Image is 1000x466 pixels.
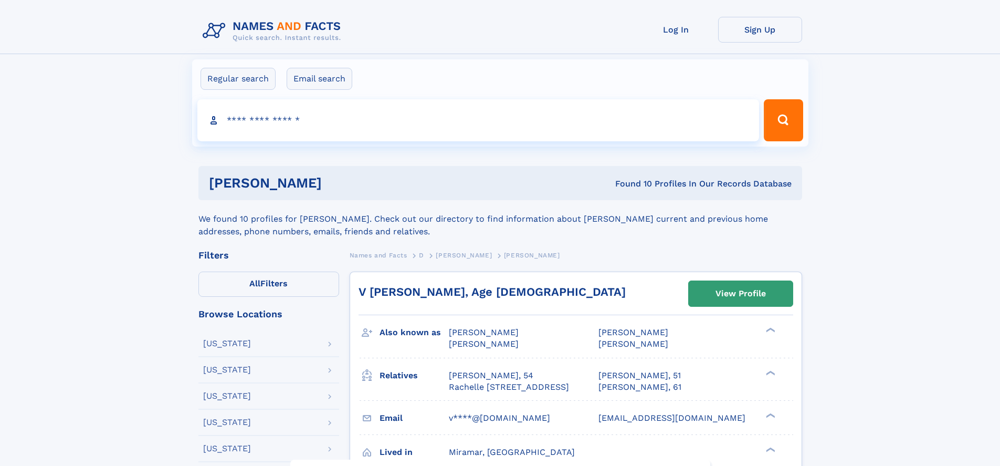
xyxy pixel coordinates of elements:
[198,251,339,260] div: Filters
[201,68,276,90] label: Regular search
[763,446,776,453] div: ❯
[598,381,681,393] a: [PERSON_NAME], 61
[449,339,519,349] span: [PERSON_NAME]
[504,252,560,259] span: [PERSON_NAME]
[198,17,350,45] img: Logo Names and Facts
[763,369,776,376] div: ❯
[598,370,681,381] a: [PERSON_NAME], 51
[763,412,776,419] div: ❯
[209,177,469,190] h1: [PERSON_NAME]
[689,281,793,306] a: View Profile
[249,278,260,288] span: All
[198,309,339,319] div: Browse Locations
[203,366,251,374] div: [US_STATE]
[764,99,803,141] button: Search Button
[763,327,776,334] div: ❯
[359,285,626,298] a: V [PERSON_NAME], Age [DEMOGRAPHIC_DATA]
[287,68,352,90] label: Email search
[634,17,718,43] a: Log In
[449,370,533,381] a: [PERSON_NAME], 54
[598,413,745,423] span: [EMAIL_ADDRESS][DOMAIN_NAME]
[203,339,251,348] div: [US_STATE]
[380,409,449,427] h3: Email
[203,444,251,453] div: [US_STATE]
[436,248,492,262] a: [PERSON_NAME]
[449,327,519,337] span: [PERSON_NAME]
[198,200,802,238] div: We found 10 profiles for [PERSON_NAME]. Check out our directory to find information about [PERSON...
[468,178,792,190] div: Found 10 Profiles In Our Records Database
[203,418,251,427] div: [US_STATE]
[598,327,668,337] span: [PERSON_NAME]
[350,248,407,262] a: Names and Facts
[449,447,575,457] span: Miramar, [GEOGRAPHIC_DATA]
[718,17,802,43] a: Sign Up
[598,339,668,349] span: [PERSON_NAME]
[197,99,760,141] input: search input
[715,282,766,306] div: View Profile
[198,272,339,297] label: Filters
[436,252,492,259] span: [PERSON_NAME]
[419,252,424,259] span: D
[380,443,449,461] h3: Lived in
[203,392,251,400] div: [US_STATE]
[449,381,569,393] a: Rachelle [STREET_ADDRESS]
[380,367,449,385] h3: Relatives
[419,248,424,262] a: D
[380,324,449,341] h3: Also known as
